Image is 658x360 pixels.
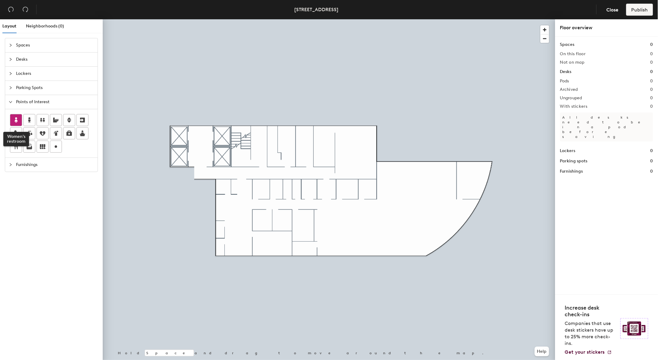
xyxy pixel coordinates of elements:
[560,68,572,75] h1: Desks
[560,158,588,164] h1: Parking spots
[9,86,12,90] span: collapsed
[19,4,31,16] button: Redo (⌘ + ⇧ + Z)
[560,168,583,175] h1: Furnishings
[16,81,94,95] span: Parking Spots
[9,72,12,75] span: collapsed
[16,95,94,109] span: Points of Interest
[9,100,12,104] span: expanded
[602,4,624,16] button: Close
[621,318,648,339] img: Sticker logo
[560,52,586,56] h2: On this floor
[650,104,653,109] h2: 0
[650,158,653,164] h1: 0
[650,96,653,100] h2: 0
[295,6,339,13] div: [STREET_ADDRESS]
[560,60,585,65] h2: Not on map
[650,87,653,92] h2: 0
[650,60,653,65] h2: 0
[9,58,12,61] span: collapsed
[650,52,653,56] h2: 0
[16,38,94,52] span: Spaces
[650,68,653,75] h1: 0
[560,24,653,31] div: Floor overview
[535,347,549,356] button: Help
[560,104,588,109] h2: With stickers
[560,41,575,48] h1: Spaces
[565,320,617,347] p: Companies that use desk stickers have up to 25% more check-ins.
[650,41,653,48] h1: 0
[607,7,619,13] span: Close
[560,113,653,142] p: All desks need to be in a pod before saving
[26,24,64,29] span: Neighborhoods (0)
[16,67,94,81] span: Lockers
[16,53,94,66] span: Desks
[5,4,17,16] button: Undo (⌘ + Z)
[565,349,605,355] span: Get your stickers
[626,4,653,16] button: Publish
[2,24,16,29] span: Layout
[9,163,12,167] span: collapsed
[9,43,12,47] span: collapsed
[650,148,653,154] h1: 0
[16,158,94,172] span: Furnishings
[565,304,617,318] h4: Increase desk check-ins
[650,79,653,84] h2: 0
[565,349,612,355] a: Get your stickers
[10,114,22,126] button: Women's restroom
[560,96,582,100] h2: Ungrouped
[560,87,578,92] h2: Archived
[560,79,569,84] h2: Pods
[560,148,576,154] h1: Lockers
[650,168,653,175] h1: 0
